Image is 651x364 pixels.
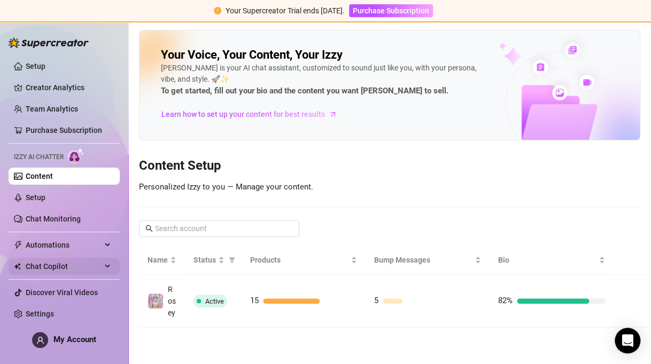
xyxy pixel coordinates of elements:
[374,296,378,305] span: 5
[161,62,481,98] div: [PERSON_NAME] is your AI chat assistant, customized to sound just like you, with your persona, vi...
[14,263,21,270] img: Chat Copilot
[36,336,44,344] span: user
[161,106,345,123] a: Learn how to set up your content for best results
[161,86,448,96] strong: To get started, fill out your bio and the content you want [PERSON_NAME] to sell.
[145,225,153,232] span: search
[349,4,433,17] button: Purchase Subscription
[474,31,640,140] img: ai-chatter-content-library-cLFOSyPT.png
[139,157,640,175] h3: Content Setup
[26,310,54,318] a: Settings
[14,241,22,249] span: thunderbolt
[374,254,472,266] span: Bump Messages
[26,236,102,254] span: Automations
[498,254,596,266] span: Bio
[227,252,237,268] span: filter
[14,152,64,162] span: Izzy AI Chatter
[26,172,53,180] a: Content
[26,79,111,96] a: Creator Analytics
[366,246,490,275] th: Bump Messages
[26,288,98,297] a: Discover Viral Videos
[242,246,366,275] th: Products
[155,223,284,234] input: Search account
[9,37,89,48] img: logo-BBDzfeDw.svg
[615,328,640,353] div: Open Intercom Messenger
[26,215,81,223] a: Chat Monitoring
[229,257,235,263] span: filter
[353,6,429,15] span: Purchase Subscription
[26,258,102,275] span: Chat Copilot
[205,297,224,305] span: Active
[161,108,325,120] span: Learn how to set up your content for best results
[26,105,78,113] a: Team Analytics
[498,296,513,305] span: 82%
[328,109,338,120] span: arrow-right
[185,246,242,275] th: Status
[26,126,102,134] a: Purchase Subscription
[250,296,259,305] span: 15
[161,48,343,62] h2: Your Voice, Your Content, Your Izzy
[139,246,185,275] th: Name
[226,6,345,15] span: Your Supercreator Trial ends [DATE].
[490,246,614,275] th: Bio
[26,193,45,202] a: Setup
[148,254,168,266] span: Name
[26,62,45,70] a: Setup
[139,182,313,192] span: Personalized Izzy to you — Manage your content.
[349,6,433,15] a: Purchase Subscription
[53,335,96,344] span: My Account
[148,294,163,308] img: Rosey
[68,148,84,163] img: AI Chatter
[214,7,221,14] span: exclamation-circle
[250,254,348,266] span: Products
[168,285,176,317] span: Rosey
[193,254,216,266] span: Status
